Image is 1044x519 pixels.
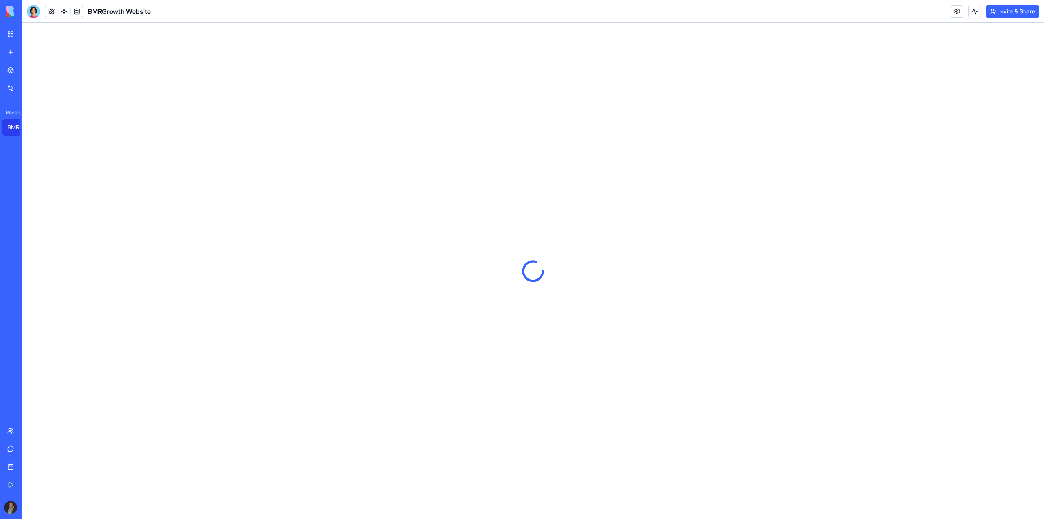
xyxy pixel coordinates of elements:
img: ACg8ocLG3KH5ct3ELVFAWYl4ToGa5Zq7MyLEaz14BlEqK9UfNiYWdzw=s96-c [4,501,17,514]
span: Recent [2,109,20,116]
span: BMRGrowth Website [88,7,151,16]
a: BMRGrowth Website [2,119,35,136]
div: BMRGrowth Website [7,123,30,131]
img: logo [6,6,56,17]
button: Invite & Share [986,5,1039,18]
